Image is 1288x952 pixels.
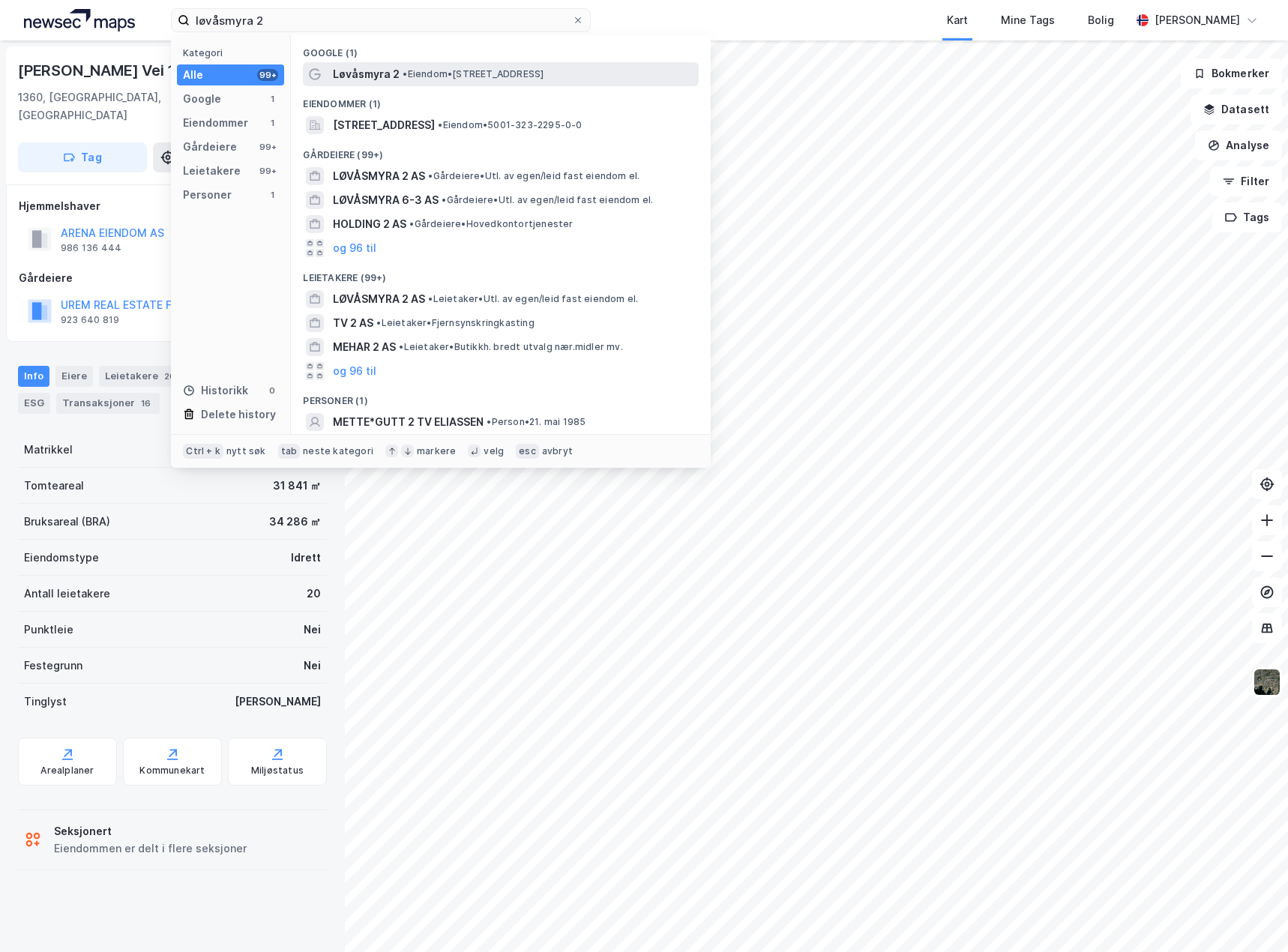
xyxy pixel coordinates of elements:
div: Eiendommer [183,114,248,132]
button: og 96 til [333,362,376,380]
span: • [428,293,433,304]
div: 99+ [257,69,278,81]
div: Idrett [291,549,321,567]
div: nytt søk [226,445,266,457]
span: • [409,218,414,229]
div: Eiendommer (1) [291,86,711,113]
div: Bruksareal (BRA) [24,513,110,531]
span: LØVÅSMYRA 2 AS [333,290,425,308]
div: velg [484,445,504,457]
div: Festegrunn [24,657,82,675]
button: Analyse [1195,130,1282,160]
div: Alle [183,66,203,84]
span: Eiendom • 5001-323-2295-0-0 [438,119,582,131]
span: • [403,68,407,79]
div: Eiendomstype [24,549,99,567]
div: Eiere [55,366,93,387]
div: Kart [947,11,968,29]
div: Eiendommen er delt i flere seksjoner [54,840,247,858]
span: Gårdeiere • Utl. av egen/leid fast eiendom el. [428,170,640,182]
span: Leietaker • Fjernsynskringkasting [376,317,534,329]
div: Ctrl + k [183,444,223,459]
div: 16 [138,396,154,411]
span: Gårdeiere • Hovedkontortjenester [409,218,573,230]
div: Gårdeiere [19,269,326,287]
div: 1 [266,189,278,201]
div: 923 640 819 [61,314,119,326]
span: Person • 21. mai 1985 [487,416,586,428]
div: Arealplaner [40,765,94,777]
span: • [487,416,491,427]
div: Personer [183,186,232,204]
img: logo.a4113a55bc3d86da70a041830d287a7e.svg [24,9,135,31]
span: Gårdeiere • Utl. av egen/leid fast eiendom el. [442,194,653,206]
div: neste kategori [303,445,373,457]
iframe: Chat Widget [1213,880,1288,952]
span: • [399,341,403,352]
input: Søk på adresse, matrikkel, gårdeiere, leietakere eller personer [190,9,572,31]
div: [PERSON_NAME] [235,693,321,711]
span: • [438,119,442,130]
div: 986 136 444 [61,242,121,254]
div: 1 [266,117,278,129]
div: Gårdeiere (99+) [291,137,711,164]
div: 0 [266,385,278,397]
div: 1 [266,93,278,105]
img: 9k= [1253,668,1281,696]
span: [STREET_ADDRESS] [333,116,435,134]
div: Miljøstatus [251,765,304,777]
div: 99+ [257,165,278,177]
div: Matrikkel [24,441,73,459]
div: Nei [304,621,321,639]
div: Google (1) [291,35,711,62]
span: • [442,194,446,205]
div: Bolig [1088,11,1114,29]
div: tab [278,444,301,459]
div: avbryt [542,445,573,457]
span: TV 2 AS [333,314,373,332]
div: Kommunekart [139,765,205,777]
div: [PERSON_NAME] Vei 16 [18,58,187,82]
div: Delete history [201,406,276,424]
div: 20 [161,369,178,384]
div: Mine Tags [1001,11,1055,29]
div: Hjemmelshaver [19,197,326,215]
span: Leietaker • Utl. av egen/leid fast eiendom el. [428,293,638,305]
div: Info [18,366,49,387]
div: Nei [304,657,321,675]
span: LØVÅSMYRA 2 AS [333,167,425,185]
span: METTE*GUTT 2 TV ELIASSEN [333,413,484,431]
span: • [428,170,433,181]
div: markere [417,445,456,457]
button: Datasett [1191,94,1282,124]
div: 31 841 ㎡ [273,477,321,495]
div: Personer (1) [291,383,711,410]
div: 20 [307,585,321,603]
div: [PERSON_NAME] [1155,11,1240,29]
div: Punktleie [24,621,73,639]
span: • [376,317,381,328]
div: 34 286 ㎡ [269,513,321,531]
div: Seksjonert [54,822,247,840]
span: Eiendom • [STREET_ADDRESS] [403,68,544,80]
div: Google [183,90,221,108]
button: Tag [18,142,147,172]
div: Tomteareal [24,477,84,495]
span: Løvåsmyra 2 [333,65,400,83]
span: LØVÅSMYRA 6-3 AS [333,191,439,209]
div: 1360, [GEOGRAPHIC_DATA], [GEOGRAPHIC_DATA] [18,88,211,124]
button: Bokmerker [1181,58,1282,88]
div: Leietakere [99,366,184,387]
div: Leietakere (99+) [291,260,711,287]
span: MEHAR 2 AS [333,338,396,356]
span: HOLDING 2 AS [333,215,406,233]
div: Transaksjoner [56,393,160,414]
div: Kategori [183,47,284,58]
button: Filter [1210,166,1282,196]
div: 99+ [257,141,278,153]
div: ESG [18,393,50,414]
div: Historikk [183,382,248,400]
div: esc [516,444,539,459]
button: og 96 til [333,239,376,257]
